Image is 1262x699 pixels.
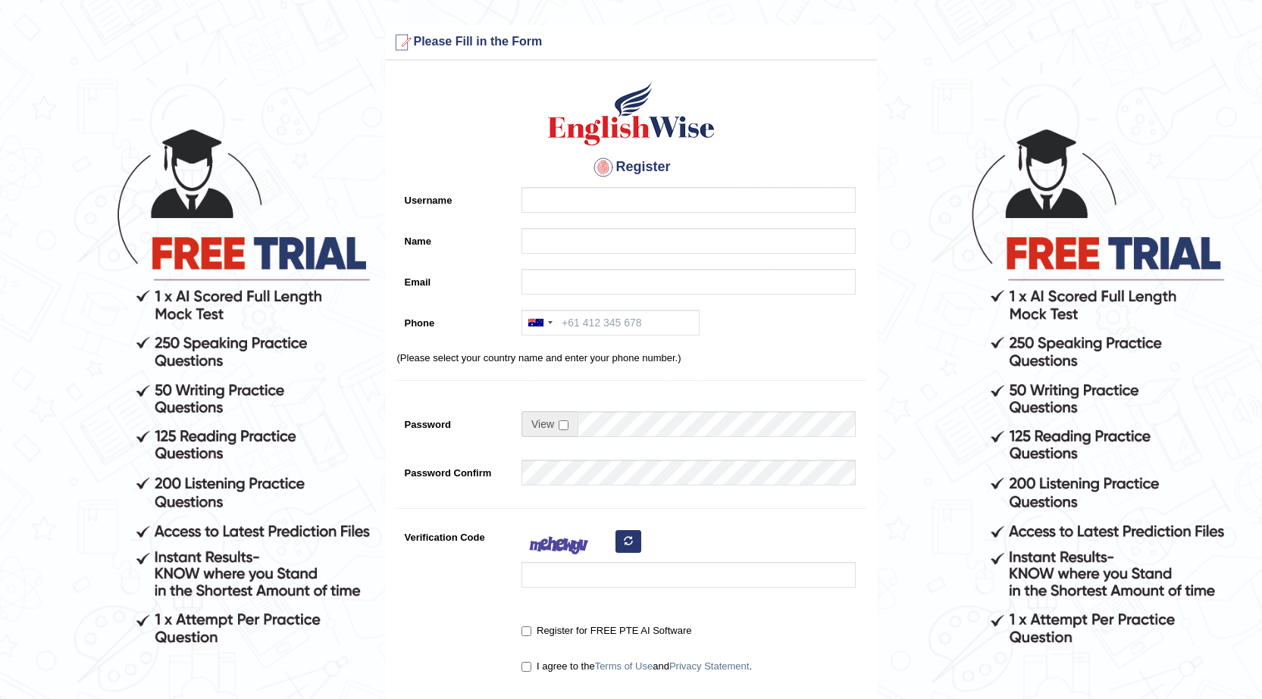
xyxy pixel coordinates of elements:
[521,662,531,672] input: I agree to theTerms of UseandPrivacy Statement.
[522,310,557,335] div: Australia: +61
[559,420,568,430] input: Show/Hide Password
[397,460,515,480] label: Password Confirm
[521,626,531,636] input: Register for FREE PTE AI Software
[397,187,515,208] label: Username
[397,351,866,365] p: (Please select your country name and enter your phone number.)
[521,659,752,674] label: I agree to the and .
[521,623,691,638] label: Register for FREE PTE AI Software
[397,228,515,248] label: Name
[669,660,750,672] a: Privacy Statement
[397,310,515,330] label: Phone
[390,30,873,55] h3: Please Fill in the Form
[397,155,866,179] h4: Register
[595,660,653,672] a: Terms of Use
[397,269,515,289] label: Email
[521,310,700,335] input: +61 412 345 678
[545,80,718,148] img: Logo of English Wise create a new account for intelligent practice with AI
[397,524,515,545] label: Verification Code
[397,411,515,432] label: Password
